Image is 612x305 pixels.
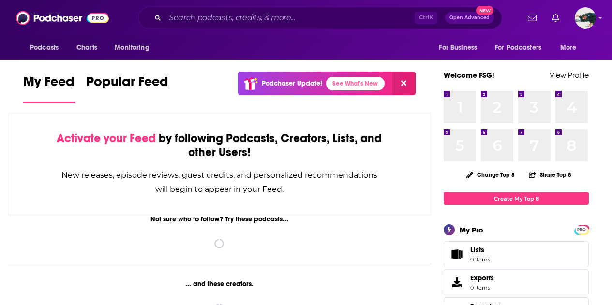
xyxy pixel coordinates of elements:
[23,39,71,57] button: open menu
[444,71,494,80] a: Welcome FSG!
[30,41,59,55] span: Podcasts
[439,41,477,55] span: For Business
[23,73,75,96] span: My Feed
[449,15,490,20] span: Open Advanced
[576,226,587,233] a: PRO
[548,10,563,26] a: Show notifications dropdown
[460,225,483,234] div: My Pro
[575,7,596,29] img: User Profile
[432,39,489,57] button: open menu
[115,41,149,55] span: Monitoring
[86,73,168,96] span: Popular Feed
[444,241,589,267] a: Lists
[470,284,494,291] span: 0 items
[70,39,103,57] a: Charts
[495,41,541,55] span: For Podcasters
[262,79,322,87] p: Podchaser Update!
[326,77,385,90] a: See What's New
[575,7,596,29] button: Show profile menu
[550,71,589,80] a: View Profile
[476,6,493,15] span: New
[76,41,97,55] span: Charts
[575,7,596,29] span: Logged in as fsg.publicity
[86,73,168,103] a: Popular Feed
[57,131,382,160] div: by following Podcasts, Creators, Lists, and other Users!
[57,131,156,145] span: Activate your Feed
[470,246,484,254] span: Lists
[108,39,162,57] button: open menu
[447,247,466,261] span: Lists
[57,168,382,196] div: New releases, episode reviews, guest credits, and personalized recommendations will begin to appe...
[16,9,109,27] img: Podchaser - Follow, Share and Rate Podcasts
[470,246,490,254] span: Lists
[444,269,589,295] a: Exports
[165,10,415,26] input: Search podcasts, credits, & more...
[461,169,521,181] button: Change Top 8
[138,7,502,29] div: Search podcasts, credits, & more...
[560,41,577,55] span: More
[23,73,75,103] a: My Feed
[445,12,494,24] button: Open AdvancedNew
[528,165,572,184] button: Share Top 8
[8,215,431,223] div: Not sure who to follow? Try these podcasts...
[8,280,431,288] div: ... and these creators.
[524,10,540,26] a: Show notifications dropdown
[470,274,494,282] span: Exports
[553,39,589,57] button: open menu
[576,226,587,233] span: PRO
[447,276,466,289] span: Exports
[415,12,437,24] span: Ctrl K
[470,256,490,263] span: 0 items
[489,39,555,57] button: open menu
[444,192,589,205] a: Create My Top 8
